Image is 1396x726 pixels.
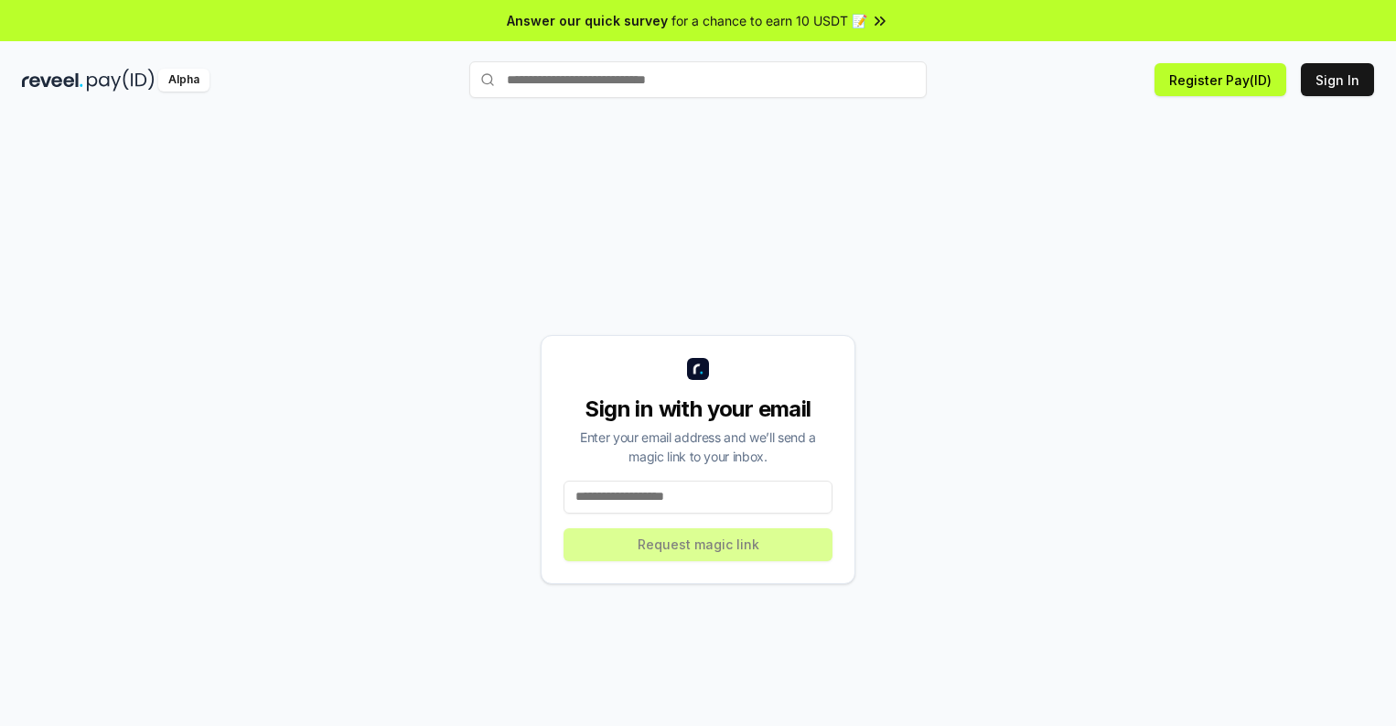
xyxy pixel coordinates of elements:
span: for a chance to earn 10 USDT 📝 [671,11,867,30]
div: Enter your email address and we’ll send a magic link to your inbox. [564,428,832,466]
button: Register Pay(ID) [1154,63,1286,96]
div: Alpha [158,69,209,92]
div: Sign in with your email [564,395,832,424]
img: pay_id [87,69,155,92]
button: Sign In [1301,63,1374,96]
span: Answer our quick survey [507,11,668,30]
img: reveel_dark [22,69,83,92]
img: logo_small [687,358,709,380]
